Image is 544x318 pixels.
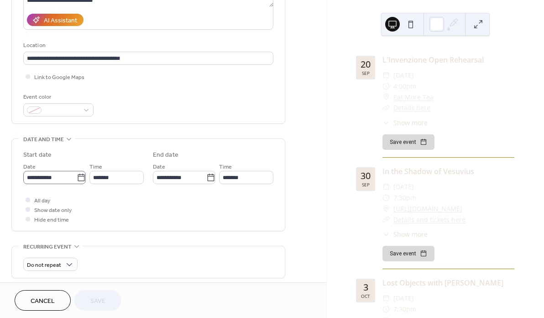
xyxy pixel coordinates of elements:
[382,293,390,304] div: ​
[15,290,71,311] button: Cancel
[23,150,52,160] div: Start date
[382,166,474,176] a: In the Shadow of Vesuvius
[393,103,430,112] a: Details here
[382,214,390,225] div: ​
[219,162,232,172] span: Time
[393,181,414,192] span: [DATE]
[31,297,55,306] span: Cancel
[363,283,368,292] div: 3
[382,192,390,203] div: ​
[382,118,428,127] button: ​Show more
[34,215,69,225] span: Hide end time
[393,81,416,92] span: 4:00pm
[362,71,370,75] div: Sep
[27,14,84,26] button: AI Assistant
[34,206,72,215] span: Show date only
[393,215,466,224] a: Details and tickets here
[23,135,64,144] span: Date and time
[382,181,390,192] div: ​
[393,229,428,239] span: Show more
[393,70,414,81] span: [DATE]
[382,229,428,239] button: ​Show more
[382,134,434,150] button: Save event
[382,55,484,65] a: L'Invenzione Open Rehearsal
[153,162,165,172] span: Date
[382,102,390,113] div: ​
[89,162,102,172] span: Time
[382,278,503,288] a: Lost Objects with [PERSON_NAME]
[23,41,272,50] div: Location
[393,192,416,203] span: 7:30pm
[44,16,77,26] div: AI Assistant
[382,92,390,103] div: ​
[23,242,72,252] span: Recurring event
[382,304,390,315] div: ​
[393,203,462,214] a: [URL][DOMAIN_NAME]
[23,162,36,172] span: Date
[153,150,178,160] div: End date
[361,171,371,180] div: 30
[382,118,390,127] div: ​
[393,293,414,304] span: [DATE]
[393,304,416,315] span: 7:30pm
[382,229,390,239] div: ​
[361,294,370,298] div: Oct
[361,60,371,69] div: 20
[382,246,434,261] button: Save event
[23,92,92,102] div: Event color
[27,260,61,270] span: Do not repeat
[382,203,390,214] div: ​
[382,81,390,92] div: ​
[393,92,434,103] a: Eat More Tea
[362,182,370,187] div: Sep
[382,70,390,81] div: ​
[393,118,428,127] span: Show more
[34,73,84,82] span: Link to Google Maps
[34,196,50,206] span: All day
